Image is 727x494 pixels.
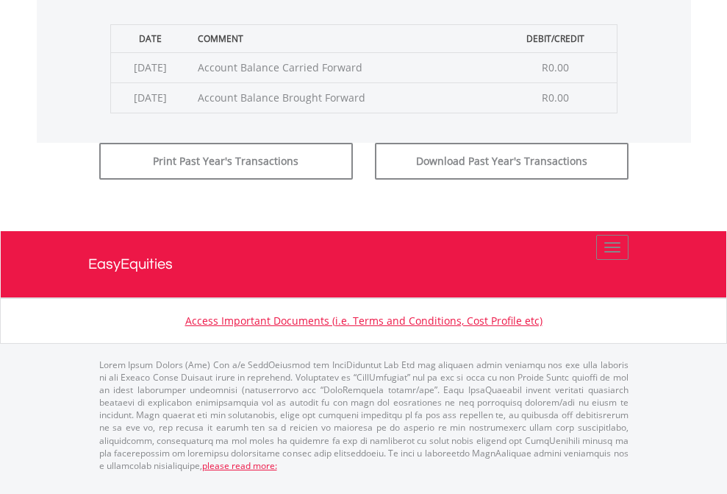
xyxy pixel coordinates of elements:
a: Access Important Documents (i.e. Terms and Conditions, Cost Profile etc) [185,314,542,328]
td: Account Balance Carried Forward [190,52,495,82]
th: Date [110,24,190,52]
button: Download Past Year's Transactions [375,143,628,180]
button: Print Past Year's Transactions [99,143,353,180]
a: EasyEquities [88,231,640,297]
span: R0.00 [542,60,569,74]
th: Debit/Credit [495,24,617,52]
td: [DATE] [110,52,190,82]
a: please read more: [202,459,277,472]
p: Lorem Ipsum Dolors (Ame) Con a/e SeddOeiusmod tem InciDiduntut Lab Etd mag aliquaen admin veniamq... [99,359,628,472]
th: Comment [190,24,495,52]
td: [DATE] [110,82,190,113]
span: R0.00 [542,91,569,105]
td: Account Balance Brought Forward [190,82,495,113]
